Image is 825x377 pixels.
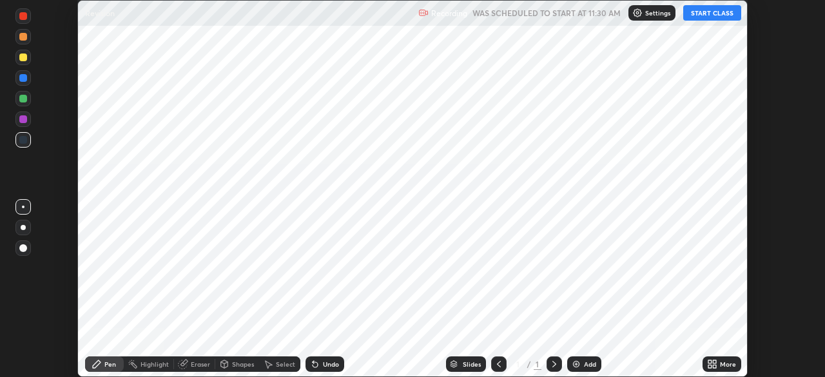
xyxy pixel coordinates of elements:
img: class-settings-icons [632,8,643,18]
div: Add [584,361,596,367]
div: Shapes [232,361,254,367]
button: START CLASS [683,5,741,21]
div: Highlight [141,361,169,367]
div: / [527,360,531,368]
img: recording.375f2c34.svg [418,8,429,18]
div: More [720,361,736,367]
img: add-slide-button [571,359,581,369]
p: Settings [645,10,670,16]
div: Slides [463,361,481,367]
h5: WAS SCHEDULED TO START AT 11:30 AM [472,7,621,19]
div: Eraser [191,361,210,367]
div: 1 [512,360,525,368]
div: Undo [323,361,339,367]
div: Pen [104,361,116,367]
p: Recording [431,8,467,18]
div: 1 [534,358,541,370]
div: Select [276,361,295,367]
p: Revision [85,8,115,18]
